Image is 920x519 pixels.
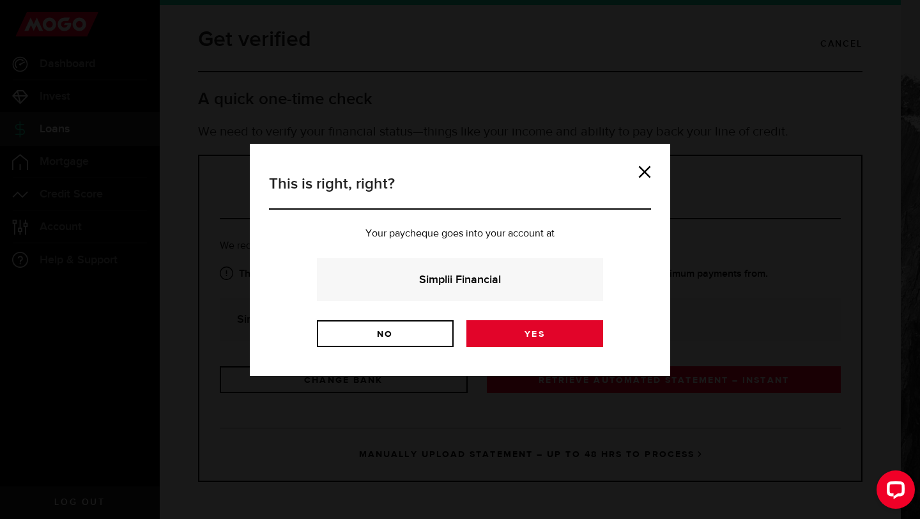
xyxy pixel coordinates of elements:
a: Yes [466,320,603,347]
a: No [317,320,454,347]
p: Your paycheque goes into your account at [269,229,651,239]
h3: This is right, right? [269,173,651,210]
iframe: LiveChat chat widget [866,465,920,519]
strong: Simplii Financial [334,271,586,288]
